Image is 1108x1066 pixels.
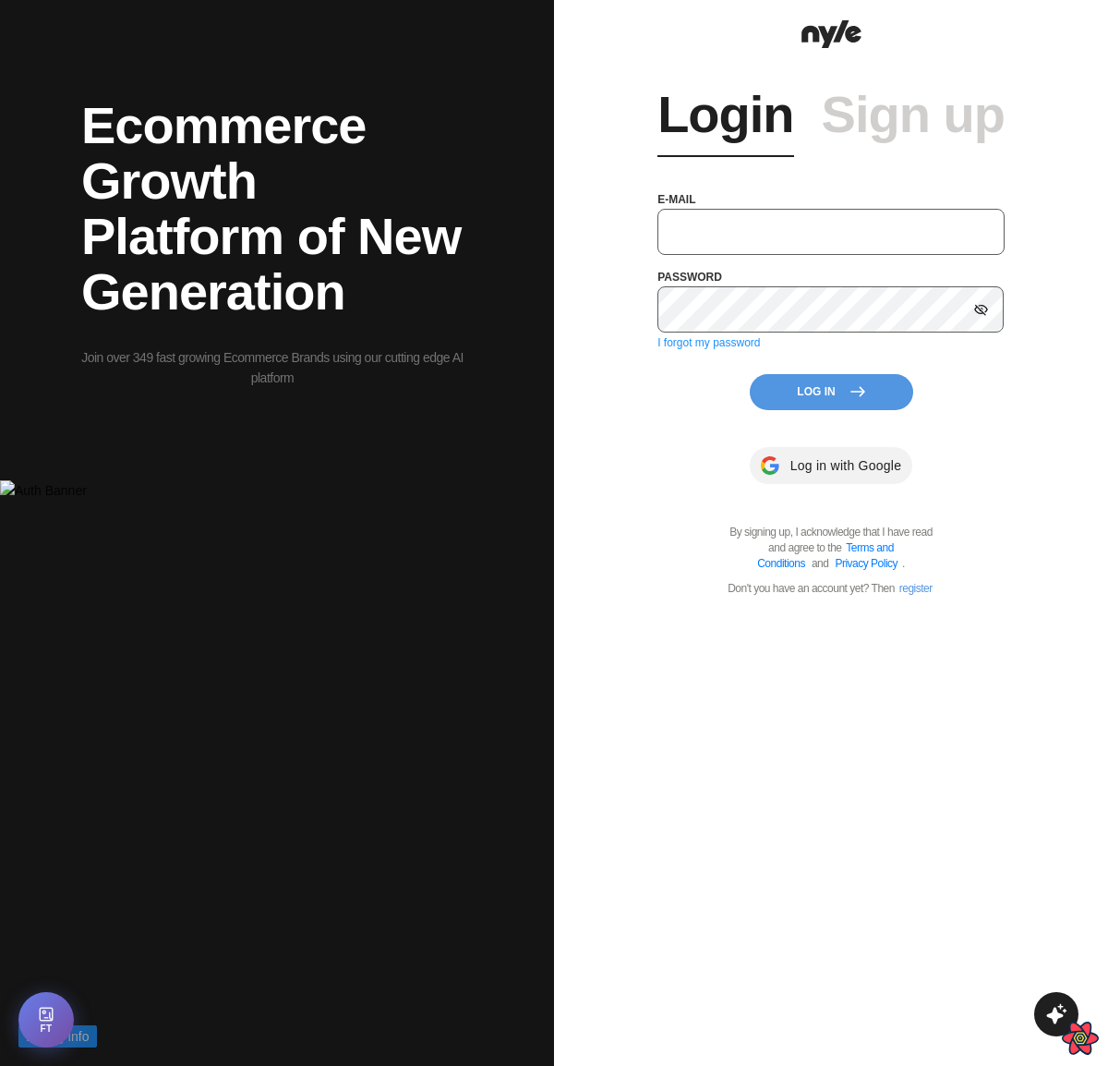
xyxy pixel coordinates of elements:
span: Debug Info [26,1026,90,1047]
p: Don't you have an account yet? Then [725,581,937,597]
button: Open Feature Toggle Debug Panel [18,992,74,1048]
span: FT [40,1024,52,1034]
button: Log in with Google [750,447,912,484]
h2: Ecommerce Growth Platform of New Generation [81,98,464,320]
p: Join over 349 fast growing Ecommerce Brands using our cutting edge AI platform [81,347,464,388]
button: Debug Info [18,1025,97,1048]
label: password [657,271,722,284]
a: Privacy Policy [835,557,897,570]
a: I forgot my password [657,336,760,349]
label: e-mail [657,193,695,206]
a: register [899,582,933,595]
a: Terms and Conditions [757,541,894,570]
button: Open React Query Devtools [1062,1020,1099,1057]
button: Log In [750,374,913,410]
span: and [807,557,834,570]
a: Sign up [822,87,1005,142]
p: By signing up, I acknowledge that I have read and agree to the . [725,525,937,572]
a: Login [657,87,793,142]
